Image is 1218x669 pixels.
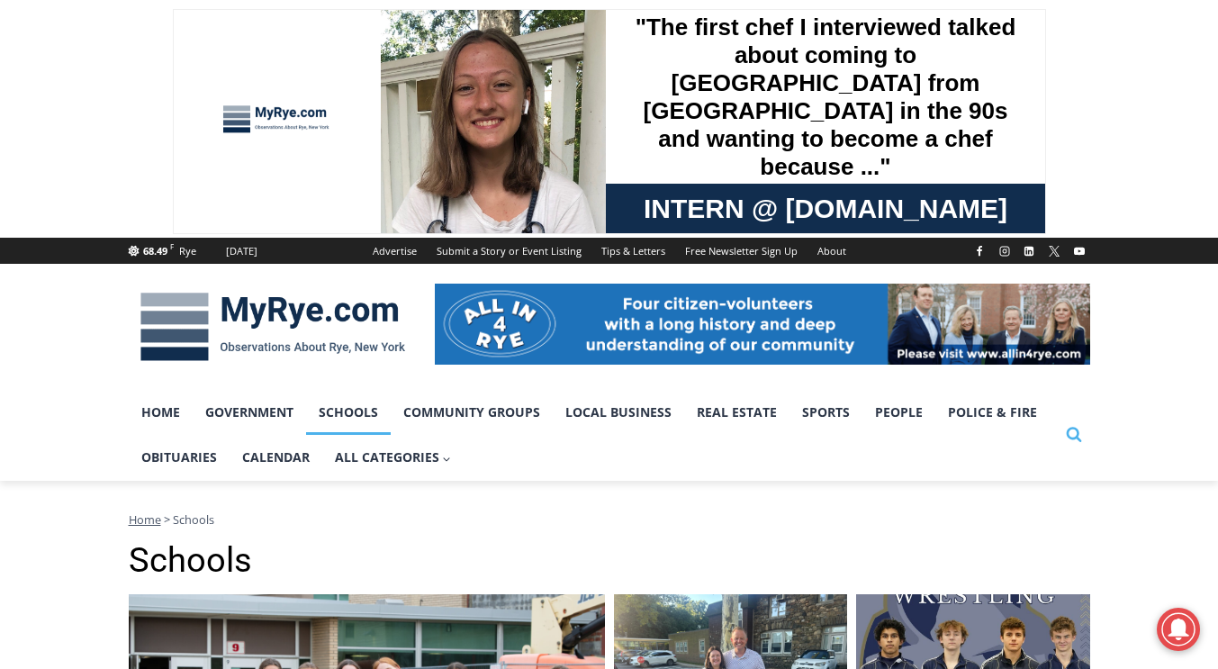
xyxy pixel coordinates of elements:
a: Real Estate [684,390,789,435]
a: Obituaries [129,435,230,480]
a: X [1043,240,1065,262]
span: Open Tues. - Sun. [PHONE_NUMBER] [5,185,176,254]
a: Open Tues. - Sun. [PHONE_NUMBER] [1,181,181,224]
a: Police & Fire [935,390,1050,435]
div: "clearly one of the favorites in the [GEOGRAPHIC_DATA] neighborhood" [185,113,256,215]
nav: Primary Navigation [129,390,1058,481]
span: Intern @ [DOMAIN_NAME] [471,179,835,220]
a: Home [129,511,161,528]
span: 68.49 [143,244,167,258]
a: Schools [306,390,391,435]
button: Child menu of All Categories [322,435,465,480]
a: Sports [789,390,862,435]
a: Government [193,390,306,435]
a: YouTube [1069,240,1090,262]
a: Linkedin [1018,240,1040,262]
a: Submit a Story or Event Listing [427,238,591,264]
div: Rye [179,243,196,259]
a: Tips & Letters [591,238,675,264]
span: Schools [173,511,214,528]
a: Advertise [363,238,427,264]
a: Community Groups [391,390,553,435]
a: Calendar [230,435,322,480]
img: MyRye.com [129,280,417,374]
span: F [170,241,174,251]
div: [DATE] [226,243,257,259]
h1: Schools [129,540,1090,582]
a: Free Newsletter Sign Up [675,238,807,264]
img: All in for Rye [435,284,1090,365]
span: > [164,511,170,528]
a: About [807,238,856,264]
nav: Secondary Navigation [363,238,856,264]
a: Home [129,390,193,435]
button: View Search Form [1058,419,1090,451]
a: Instagram [994,240,1015,262]
a: Local Business [553,390,684,435]
nav: Breadcrumbs [129,511,1090,529]
div: "The first chef I interviewed talked about coming to [GEOGRAPHIC_DATA] from [GEOGRAPHIC_DATA] in ... [455,1,851,175]
a: Facebook [969,240,990,262]
a: Intern @ [DOMAIN_NAME] [433,175,872,224]
a: People [862,390,935,435]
